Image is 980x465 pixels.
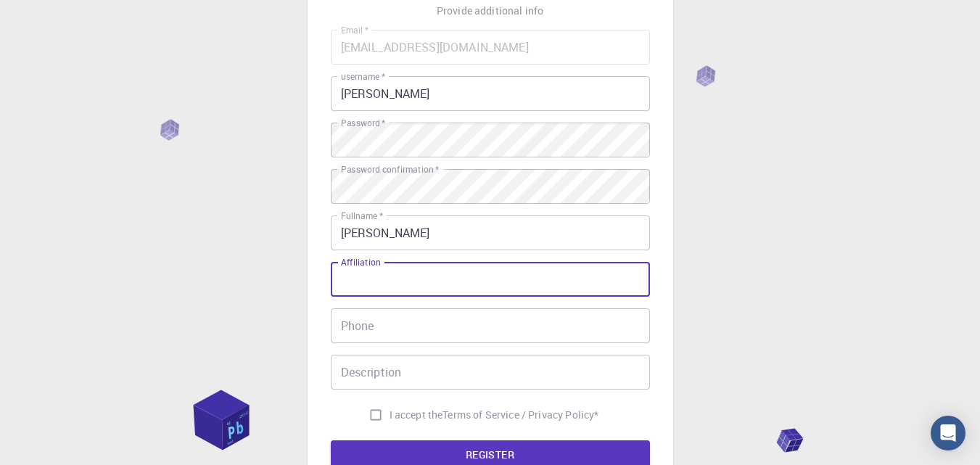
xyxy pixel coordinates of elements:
div: Open Intercom Messenger [931,416,965,450]
label: Email [341,24,368,36]
p: Terms of Service / Privacy Policy * [442,408,598,422]
span: I accept the [390,408,443,422]
label: Password confirmation [341,163,439,176]
label: Password [341,117,385,129]
p: Provide additional info [437,4,543,18]
label: Fullname [341,210,383,222]
a: Terms of Service / Privacy Policy* [442,408,598,422]
label: Affiliation [341,256,380,268]
label: username [341,70,385,83]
